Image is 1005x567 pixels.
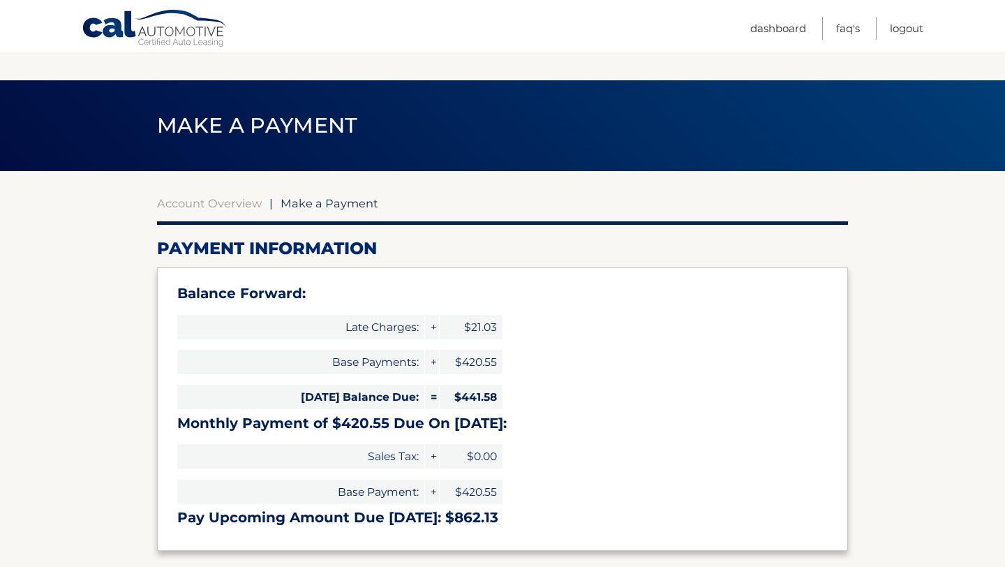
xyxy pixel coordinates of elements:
a: Account Overview [157,196,262,210]
span: $420.55 [440,480,502,504]
span: $0.00 [440,444,502,469]
span: [DATE] Balance Due: [177,385,424,409]
span: Base Payment: [177,480,424,504]
span: Make a Payment [281,196,378,210]
h2: Payment Information [157,238,848,259]
span: Sales Tax: [177,444,424,469]
span: Base Payments: [177,350,424,374]
a: Logout [890,17,923,40]
span: + [425,350,439,374]
span: Make a Payment [157,112,357,138]
span: $441.58 [440,385,502,409]
h3: Pay Upcoming Amount Due [DATE]: $862.13 [177,509,828,526]
a: Cal Automotive [82,9,228,50]
span: $21.03 [440,315,502,339]
span: $420.55 [440,350,502,374]
h3: Monthly Payment of $420.55 Due On [DATE]: [177,415,828,432]
a: FAQ's [836,17,860,40]
a: Dashboard [750,17,806,40]
span: + [425,444,439,469]
span: Late Charges: [177,315,424,339]
h3: Balance Forward: [177,285,828,302]
span: = [425,385,439,409]
span: + [425,315,439,339]
span: | [269,196,273,210]
span: + [425,480,439,504]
